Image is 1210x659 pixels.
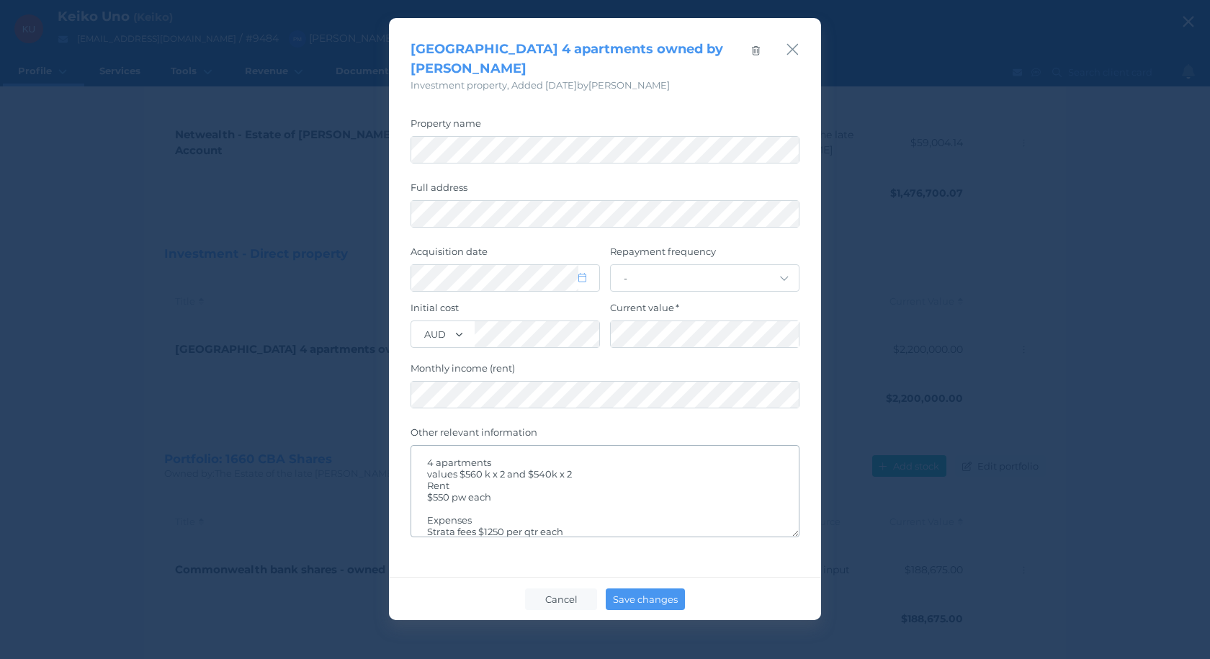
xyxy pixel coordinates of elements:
[606,588,684,610] button: Save changes
[786,40,799,59] button: Close
[411,181,799,200] label: Full address
[411,446,799,537] textarea: 4 apartments values $560 k x 2 and $540k x 2 Rent $550 pw each Expenses Strata fees $1250 per qtr...
[411,41,723,76] span: [GEOGRAPHIC_DATA] 4 apartments owned by [PERSON_NAME]
[411,246,600,264] label: Acquisition date
[411,362,799,381] label: Monthly income (rent)
[610,246,799,264] label: Repayment frequency
[411,79,670,91] span: Investment property , Added [DATE] by [PERSON_NAME]
[411,117,799,136] label: Property name
[525,588,597,610] button: Cancel
[610,302,799,320] label: Current value
[411,426,799,445] label: Other relevant information
[539,593,583,605] span: Cancel
[606,593,684,605] span: Save changes
[411,302,600,320] label: Initial cost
